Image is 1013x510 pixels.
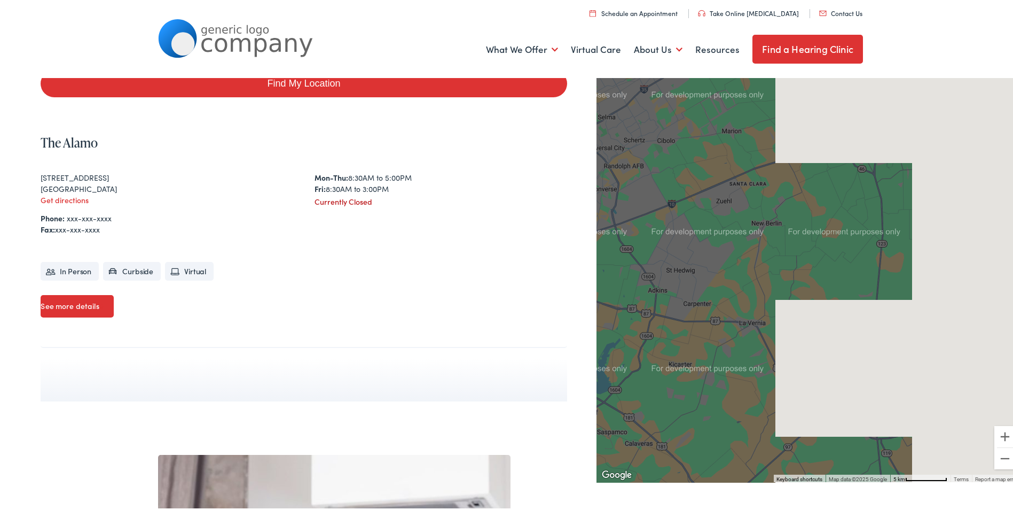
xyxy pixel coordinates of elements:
[590,7,596,14] img: utility icon
[41,68,567,95] a: Find My Location
[698,8,705,14] img: utility icon
[315,194,567,205] div: Currently Closed
[41,211,65,221] strong: Phone:
[315,170,348,181] strong: Mon-Thu:
[41,293,113,315] a: See more details
[571,28,621,67] a: Virtual Care
[103,260,161,279] li: Curbside
[698,6,799,16] a: Take Online [MEDICAL_DATA]
[41,132,98,149] a: The Alamo
[41,170,293,181] div: [STREET_ADDRESS]
[752,33,863,61] a: Find a Hearing Clinic
[165,260,214,279] li: Virtual
[41,192,89,203] a: Get directions
[819,9,827,14] img: utility icon
[41,181,293,192] div: [GEOGRAPHIC_DATA]
[41,260,99,279] li: In Person
[634,28,682,67] a: About Us
[486,28,558,67] a: What We Offer
[695,28,740,67] a: Resources
[315,170,567,192] div: 8:30AM to 5:00PM 8:30AM to 3:00PM
[67,211,112,221] a: xxx-xxx-xxxx
[590,6,678,16] a: Schedule an Appointment
[819,6,862,16] a: Contact Us
[315,181,326,192] strong: Fri:
[41,222,55,233] strong: Fax:
[41,222,567,233] div: xxx-xxx-xxxx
